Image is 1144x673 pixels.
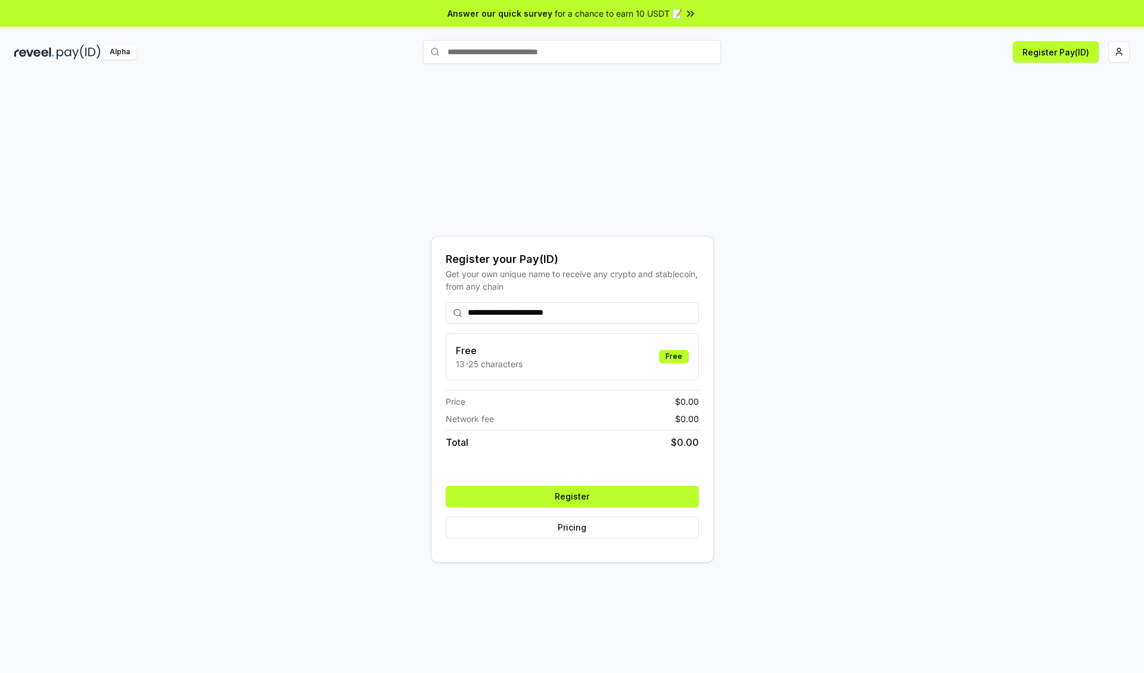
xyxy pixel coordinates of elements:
[659,350,689,363] div: Free
[57,45,101,60] img: pay_id
[456,343,523,358] h3: Free
[446,413,494,425] span: Network fee
[103,45,136,60] div: Alpha
[671,435,699,449] span: $ 0.00
[446,435,468,449] span: Total
[446,251,699,268] div: Register your Pay(ID)
[1013,41,1099,63] button: Register Pay(ID)
[446,517,699,538] button: Pricing
[446,268,699,293] div: Get your own unique name to receive any crypto and stablecoin, from any chain
[675,413,699,425] span: $ 0.00
[675,395,699,408] span: $ 0.00
[446,395,465,408] span: Price
[456,358,523,370] p: 13-25 characters
[14,45,54,60] img: reveel_dark
[555,7,682,20] span: for a chance to earn 10 USDT 📝
[446,486,699,507] button: Register
[447,7,552,20] span: Answer our quick survey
